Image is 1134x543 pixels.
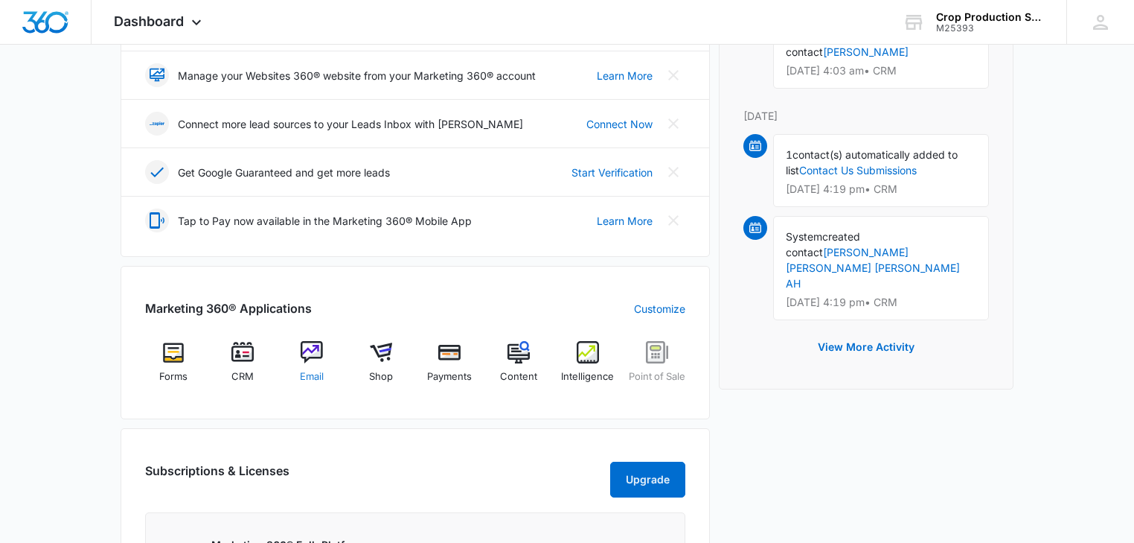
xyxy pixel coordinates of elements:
[145,462,289,492] h2: Subscriptions & Licenses
[823,45,909,58] a: [PERSON_NAME]
[560,341,617,395] a: Intelligence
[786,148,958,177] span: contact(s) automatically added to list
[114,13,184,29] span: Dashboard
[634,301,685,317] a: Customize
[145,299,312,317] h2: Marketing 360® Applications
[661,112,685,136] button: Close
[786,297,976,308] p: [DATE] 4:19 pm • CRM
[936,11,1045,23] div: account name
[352,341,409,395] a: Shop
[231,369,254,384] span: CRM
[214,341,272,395] a: CRM
[586,116,653,132] a: Connect Now
[628,341,685,395] a: Point of Sale
[283,341,341,395] a: Email
[786,230,860,258] span: created contact
[786,184,976,194] p: [DATE] 4:19 pm • CRM
[597,68,653,83] a: Learn More
[178,165,390,180] p: Get Google Guaranteed and get more leads
[178,116,523,132] p: Connect more lead sources to your Leads Inbox with [PERSON_NAME]
[145,341,202,395] a: Forms
[786,148,792,161] span: 1
[597,213,653,229] a: Learn More
[421,341,478,395] a: Payments
[159,369,188,384] span: Forms
[561,369,614,384] span: Intelligence
[178,68,536,83] p: Manage your Websites 360® website from your Marketing 360® account
[661,160,685,184] button: Close
[786,66,976,76] p: [DATE] 4:03 am • CRM
[786,246,960,290] a: [PERSON_NAME] [PERSON_NAME] [PERSON_NAME] AH
[786,230,822,243] span: System
[661,63,685,87] button: Close
[427,369,472,384] span: Payments
[799,164,917,177] a: Contact Us Submissions
[178,213,472,229] p: Tap to Pay now available in the Marketing 360® Mobile App
[936,23,1045,34] div: account id
[490,341,548,395] a: Content
[661,209,685,232] button: Close
[610,462,685,498] button: Upgrade
[571,165,653,180] a: Start Verification
[500,369,537,384] span: Content
[743,108,989,124] p: [DATE]
[629,369,685,384] span: Point of Sale
[369,369,393,384] span: Shop
[300,369,324,384] span: Email
[803,329,929,365] button: View More Activity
